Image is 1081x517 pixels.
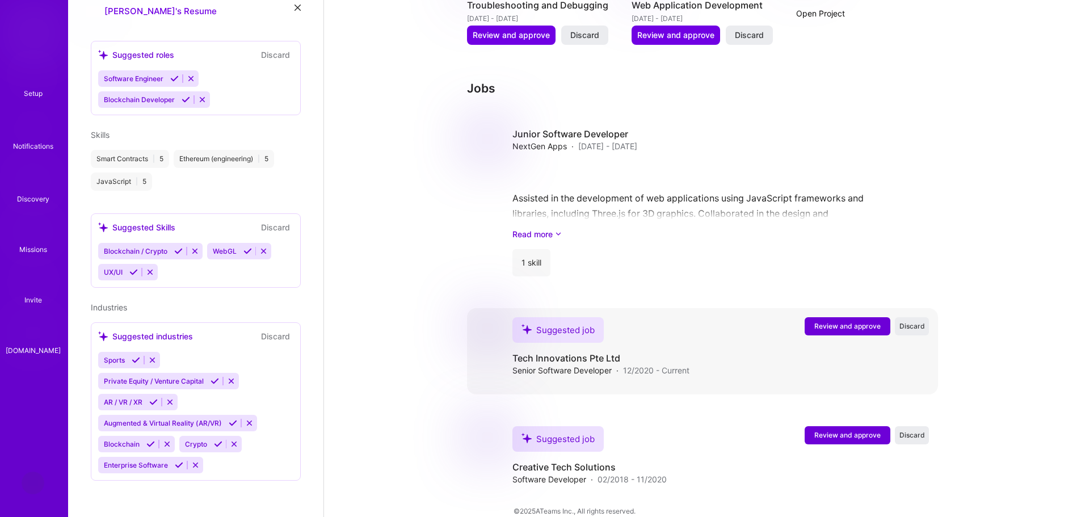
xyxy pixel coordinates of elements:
button: Open Project [796,7,859,19]
span: Software Engineer [104,74,163,83]
i: Accept [146,440,155,448]
span: Review and approve [814,321,881,331]
i: Accept [175,461,183,469]
div: Invite [24,294,42,306]
div: Suggested job [512,317,604,343]
img: Resume [91,7,100,16]
span: UX/UI [104,268,123,276]
span: Skills [91,130,110,140]
div: Suggested Skills [98,221,175,233]
i: Reject [227,377,235,385]
div: [DATE] - [DATE] [632,12,773,24]
span: Review and approve [637,30,714,41]
i: Accept [170,74,179,83]
div: JavaScript 5 [91,173,152,191]
div: Suggested job [512,426,604,452]
span: | [136,177,138,186]
span: 02/2018 - 11/2020 [598,473,667,485]
i: Reject [245,419,254,427]
span: Blockchain / Crypto [104,247,167,255]
i: icon SuggestedTeams [98,222,108,232]
div: Suggested roles [98,49,174,61]
div: 1 skill [512,249,550,276]
button: Review and approve [805,426,890,444]
i: Reject [191,247,199,255]
div: [DOMAIN_NAME] [6,344,61,356]
span: · [616,364,619,376]
button: Discard [895,317,929,335]
i: Reject [163,440,171,448]
span: WebGL [213,247,237,255]
img: guide book [22,322,44,344]
div: Missions [19,243,47,255]
i: icon SuggestedTeams [521,433,532,443]
img: setup [21,64,45,87]
a: [PERSON_NAME]'s Resume [91,5,217,18]
img: discovery [22,170,44,193]
span: · [591,473,593,485]
span: Software Developer [512,473,586,485]
span: Blockchain [104,440,140,448]
i: icon SuggestedTeams [98,331,108,341]
i: Accept [243,247,252,255]
span: Enterprise Software [104,461,168,469]
button: Review and approve [632,26,720,45]
img: Invite [22,271,44,294]
a: User Avatar [19,472,47,494]
i: Accept [149,398,158,406]
i: Reject [191,461,200,469]
img: Company logo [476,317,499,340]
span: AR / VR / XR [104,398,142,406]
i: Accept [174,247,183,255]
span: Sports [104,356,125,364]
div: Discovery [17,193,49,205]
span: Crypto [185,440,207,448]
div: [DATE] - [DATE] [467,12,609,24]
span: Industries [91,302,127,312]
span: Discard [570,30,599,41]
img: teamwork [22,221,44,243]
i: Reject [187,74,195,83]
span: · [571,140,574,152]
span: | [153,154,155,163]
i: icon SuggestedTeams [98,50,108,60]
i: Accept [214,440,222,448]
span: NextGen Apps [512,140,567,152]
img: User Avatar [22,472,44,494]
i: icon ArrowDownSecondaryDark [555,228,562,240]
i: Reject [148,356,157,364]
span: Augmented & Virtual Reality (AR/VR) [104,419,222,427]
div: Notifications [13,140,53,152]
img: logo [23,23,45,43]
h4: Creative Tech Solutions [512,461,667,473]
div: Suggested industries [98,330,193,342]
span: Discard [899,321,925,331]
span: 12/2020 - Current [623,364,689,376]
i: Reject [259,247,268,255]
button: Review and approve [467,26,556,45]
i: Accept [129,268,138,276]
i: Accept [132,356,140,364]
i: Accept [182,95,190,104]
div: Smart Contracts 5 [91,150,169,168]
div: Ethereum (engineering) 5 [174,150,274,168]
i: icon SuggestedTeams [521,324,532,334]
button: Discard [726,26,773,45]
img: Company logo [476,426,499,449]
button: Discard [258,48,293,61]
span: Discard [735,30,764,41]
i: Accept [211,377,219,385]
span: Senior Software Developer [512,364,612,376]
img: Company logo [476,128,499,150]
span: Discard [899,430,925,440]
span: | [258,154,260,163]
i: Reject [166,398,174,406]
span: Review and approve [814,430,881,440]
img: bell [22,117,44,140]
i: Reject [146,268,154,276]
img: arrow-right [849,9,859,18]
i: Reject [230,440,238,448]
button: Discard [895,426,929,444]
h4: Tech Innovations Pte Ltd [512,352,689,364]
span: Private Equity / Venture Capital [104,377,204,385]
